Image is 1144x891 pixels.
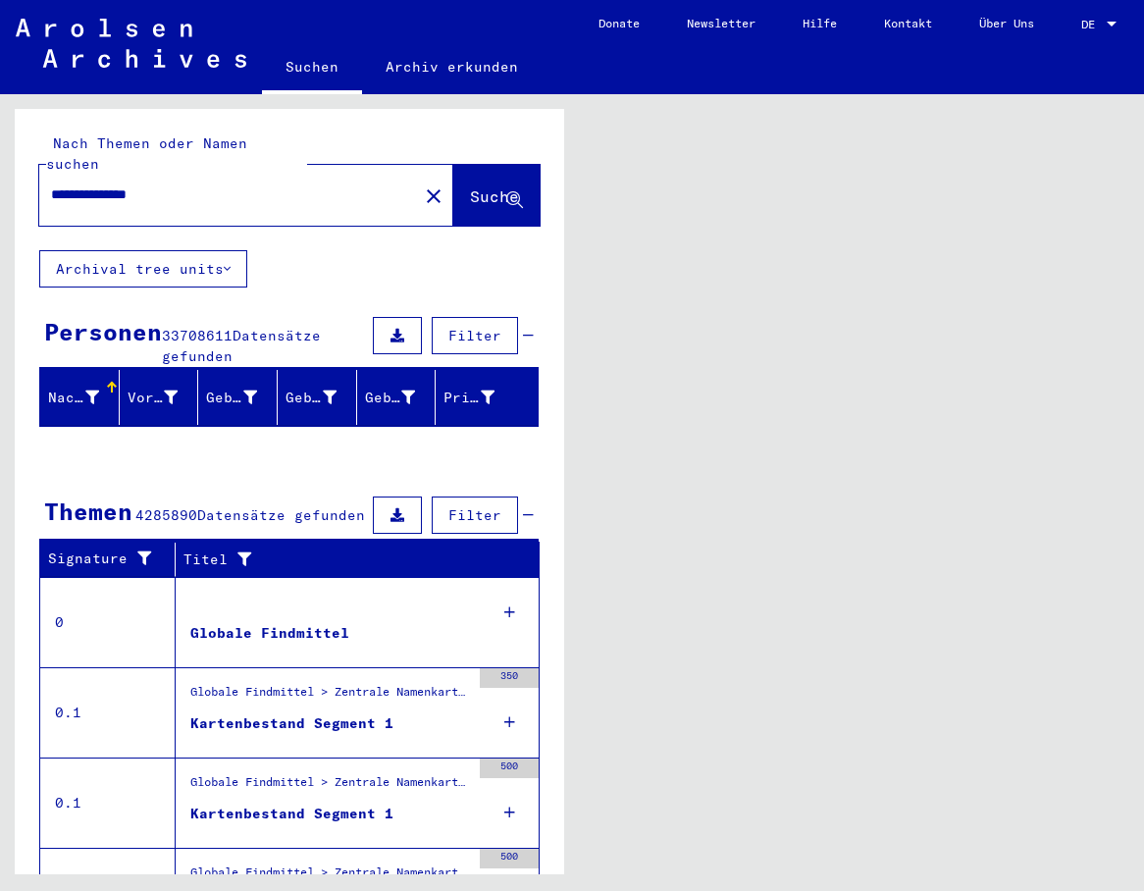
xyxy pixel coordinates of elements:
[206,388,257,408] div: Geburtsname
[198,370,278,425] mat-header-cell: Geburtsname
[480,759,539,778] div: 500
[1081,18,1103,31] span: DE
[443,382,519,413] div: Prisoner #
[286,388,337,408] div: Geburt‏
[40,667,176,758] td: 0.1
[48,388,99,408] div: Nachname
[135,506,197,524] span: 4285890
[480,849,539,868] div: 500
[16,19,246,68] img: Arolsen_neg.svg
[40,577,176,667] td: 0
[480,668,539,688] div: 350
[365,382,441,413] div: Geburtsdatum
[278,370,357,425] mat-header-cell: Geburt‏
[357,370,437,425] mat-header-cell: Geburtsdatum
[128,388,179,408] div: Vorname
[44,494,132,529] div: Themen
[48,382,124,413] div: Nachname
[183,544,520,575] div: Titel
[190,804,393,824] div: Kartenbestand Segment 1
[414,176,453,215] button: Clear
[128,382,203,413] div: Vorname
[453,165,540,226] button: Suche
[40,370,120,425] mat-header-cell: Nachname
[470,186,519,206] span: Suche
[48,544,180,575] div: Signature
[46,134,247,173] mat-label: Nach Themen oder Namen suchen
[48,549,160,569] div: Signature
[448,327,501,344] span: Filter
[436,370,538,425] mat-header-cell: Prisoner #
[162,327,233,344] span: 33708611
[190,864,470,891] div: Globale Findmittel > Zentrale Namenkartei > Karten, die während oder unmittelbar vor der sequenti...
[365,388,416,408] div: Geburtsdatum
[40,758,176,848] td: 0.1
[432,497,518,534] button: Filter
[448,506,501,524] span: Filter
[190,773,470,801] div: Globale Findmittel > Zentrale Namenkartei > Hinweiskarten und Originale, die in T/D-Fällen aufgef...
[362,43,542,90] a: Archiv erkunden
[197,506,365,524] span: Datensätze gefunden
[262,43,362,94] a: Suchen
[190,623,349,644] div: Globale Findmittel
[190,713,393,734] div: Kartenbestand Segment 1
[443,388,494,408] div: Prisoner #
[39,250,247,288] button: Archival tree units
[183,550,500,570] div: Titel
[286,382,361,413] div: Geburt‏
[120,370,199,425] mat-header-cell: Vorname
[162,327,321,365] span: Datensätze gefunden
[190,683,470,710] div: Globale Findmittel > Zentrale Namenkartei > Karteikarten, die im Rahmen der sequentiellen Massend...
[206,382,282,413] div: Geburtsname
[432,317,518,354] button: Filter
[422,184,445,208] mat-icon: close
[44,314,162,349] div: Personen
